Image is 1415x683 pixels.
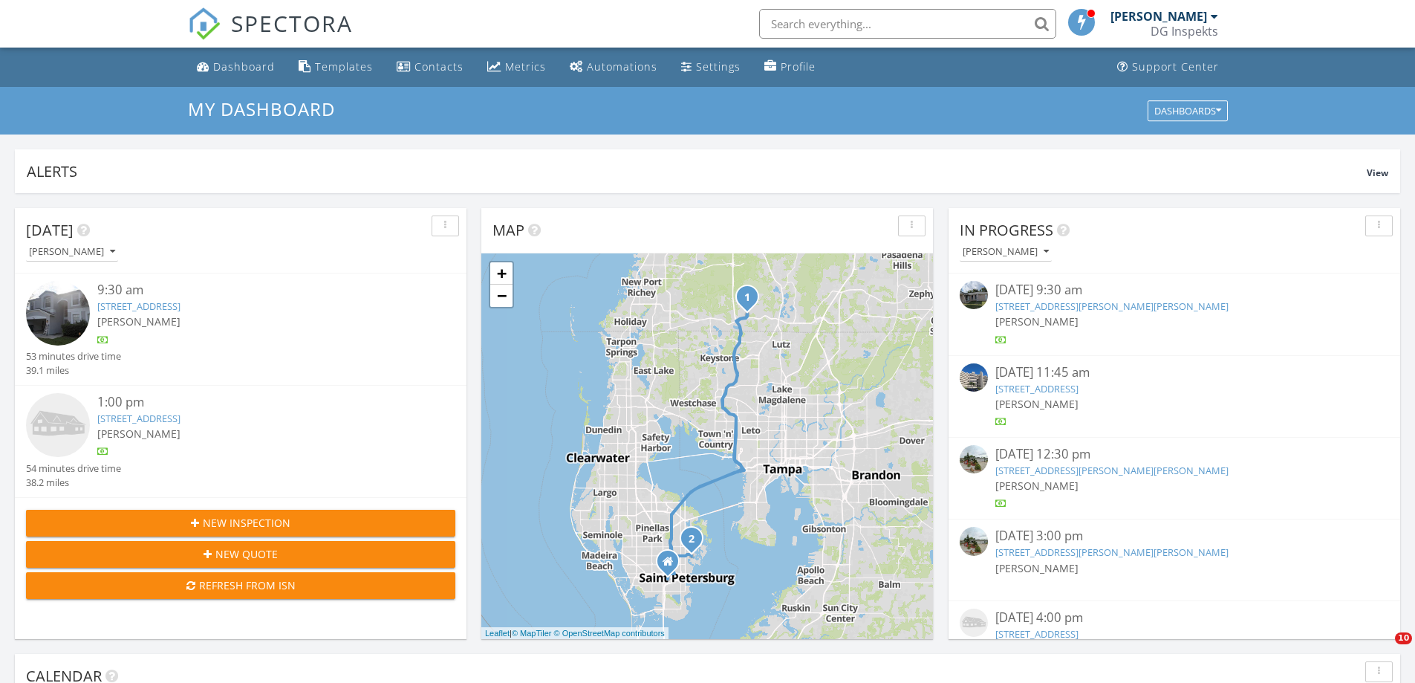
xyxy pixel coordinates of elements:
[29,247,115,257] div: [PERSON_NAME]
[963,247,1049,257] div: [PERSON_NAME]
[215,546,278,562] span: New Quote
[492,220,524,240] span: Map
[26,242,118,262] button: [PERSON_NAME]
[26,510,455,537] button: New Inspection
[485,629,510,638] a: Leaflet
[675,54,746,81] a: Settings
[960,242,1052,262] button: [PERSON_NAME]
[414,59,463,74] div: Contacts
[505,59,546,74] div: Metrics
[26,572,455,599] button: Refresh from ISN
[481,54,552,81] a: Metrics
[490,262,513,285] a: Zoom in
[26,281,455,378] a: 9:30 am [STREET_ADDRESS] [PERSON_NAME] 53 minutes drive time 39.1 miles
[995,609,1353,627] div: [DATE] 4:00 pm
[27,161,1367,181] div: Alerts
[1111,54,1225,81] a: Support Center
[26,220,74,240] span: [DATE]
[188,20,353,51] a: SPECTORA
[692,538,700,547] div: 642 38th Ave NE, Saint Petersburg, FL 33704
[960,445,988,473] img: streetview
[960,527,988,555] img: streetview
[960,281,988,309] img: image_processing2025081494mqi9gm.jpeg
[26,281,90,345] img: image_processing2025082776jq4j2y.jpeg
[960,527,1389,592] a: [DATE] 3:00 pm [STREET_ADDRESS][PERSON_NAME][PERSON_NAME] [PERSON_NAME]
[995,479,1079,493] span: [PERSON_NAME]
[689,534,695,545] i: 2
[1110,9,1207,24] div: [PERSON_NAME]
[38,577,443,593] div: Refresh from ISN
[1151,24,1218,39] div: DG Inspekts
[995,546,1229,559] a: [STREET_ADDRESS][PERSON_NAME][PERSON_NAME]
[203,515,290,531] span: New Inspection
[188,7,221,40] img: The Best Home Inspection Software - Spectora
[512,629,552,638] a: © MapTiler
[26,541,455,568] button: New Quote
[1132,59,1219,74] div: Support Center
[960,363,1389,430] a: [DATE] 11:45 am [STREET_ADDRESS] [PERSON_NAME]
[995,382,1079,395] a: [STREET_ADDRESS]
[1154,106,1221,116] div: Dashboards
[293,54,379,81] a: Templates
[97,281,420,300] div: 9:30 am
[960,363,988,392] img: image_processing2025081479ddhct1.jpeg
[213,59,275,74] div: Dashboard
[747,297,756,305] div: 2944 Downan Point Dr, Land O Lakes, FL 34638
[995,363,1353,382] div: [DATE] 11:45 am
[97,300,180,313] a: [STREET_ADDRESS]
[97,427,180,441] span: [PERSON_NAME]
[564,54,663,81] a: Automations (Basic)
[97,314,180,328] span: [PERSON_NAME]
[960,609,988,637] img: house-placeholder-square-ca63347ab8c70e15b013bc22427d3df0f7f082c62ce06d78aee8ec4e70df452f.jpg
[481,627,669,640] div: |
[696,59,741,74] div: Settings
[744,293,750,303] i: 1
[668,561,677,570] div: 212 28th St S, St. Petersburg FL 33701
[995,445,1353,464] div: [DATE] 12:30 pm
[960,445,1389,511] a: [DATE] 12:30 pm [STREET_ADDRESS][PERSON_NAME][PERSON_NAME] [PERSON_NAME]
[960,609,1389,675] a: [DATE] 4:00 pm [STREET_ADDRESS] [PERSON_NAME]
[1395,632,1412,644] span: 10
[391,54,469,81] a: Contacts
[995,527,1353,546] div: [DATE] 3:00 pm
[995,300,1229,313] a: [STREET_ADDRESS][PERSON_NAME][PERSON_NAME]
[554,629,665,638] a: © OpenStreetMap contributors
[26,393,455,490] a: 1:00 pm [STREET_ADDRESS] [PERSON_NAME] 54 minutes drive time 38.2 miles
[97,412,180,425] a: [STREET_ADDRESS]
[587,59,657,74] div: Automations
[759,9,1056,39] input: Search everything...
[490,285,513,307] a: Zoom out
[995,314,1079,328] span: [PERSON_NAME]
[188,97,335,121] span: My Dashboard
[995,281,1353,300] div: [DATE] 9:30 am
[26,393,90,457] img: house-placeholder-square-ca63347ab8c70e15b013bc22427d3df0f7f082c62ce06d78aee8ec4e70df452f.jpg
[960,281,1389,347] a: [DATE] 9:30 am [STREET_ADDRESS][PERSON_NAME][PERSON_NAME] [PERSON_NAME]
[315,59,373,74] div: Templates
[1148,100,1228,121] button: Dashboards
[1364,632,1400,668] iframe: Intercom live chat
[960,220,1053,240] span: In Progress
[995,464,1229,477] a: [STREET_ADDRESS][PERSON_NAME][PERSON_NAME]
[231,7,353,39] span: SPECTORA
[26,349,121,363] div: 53 minutes drive time
[1367,166,1388,179] span: View
[97,393,420,412] div: 1:00 pm
[995,627,1079,641] a: [STREET_ADDRESS]
[781,59,816,74] div: Profile
[995,561,1079,575] span: [PERSON_NAME]
[26,363,121,378] div: 39.1 miles
[758,54,822,81] a: Company Profile
[995,397,1079,411] span: [PERSON_NAME]
[191,54,281,81] a: Dashboard
[26,476,121,490] div: 38.2 miles
[26,462,121,476] div: 54 minutes drive time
